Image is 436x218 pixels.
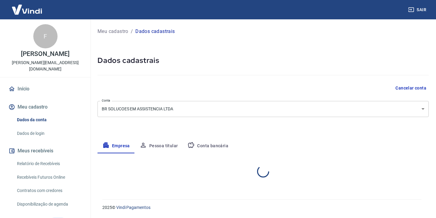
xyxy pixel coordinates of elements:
[21,51,69,57] p: [PERSON_NAME]
[407,4,429,15] button: Sair
[7,0,47,19] img: Vindi
[15,158,83,170] a: Relatório de Recebíveis
[135,28,175,35] p: Dados cadastrais
[116,205,150,210] a: Vindi Pagamentos
[97,139,135,153] button: Empresa
[393,83,429,94] button: Cancelar conta
[97,101,429,117] div: BR SOLUCOES EM ASSISTENCIA LTDA
[102,204,421,211] p: 2025 ©
[7,100,83,114] button: Meu cadastro
[102,98,110,103] label: Conta
[97,56,429,65] h5: Dados cadastrais
[5,60,86,72] p: [PERSON_NAME][EMAIL_ADDRESS][DOMAIN_NAME]
[15,127,83,140] a: Dados de login
[7,144,83,158] button: Meus recebíveis
[7,82,83,96] a: Início
[183,139,233,153] button: Conta bancária
[15,171,83,184] a: Recebíveis Futuros Online
[97,28,128,35] a: Meu cadastro
[131,28,133,35] p: /
[33,24,58,48] div: F
[15,184,83,197] a: Contratos com credores
[15,198,83,210] a: Disponibilização de agenda
[135,139,183,153] button: Pessoa titular
[15,114,83,126] a: Dados da conta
